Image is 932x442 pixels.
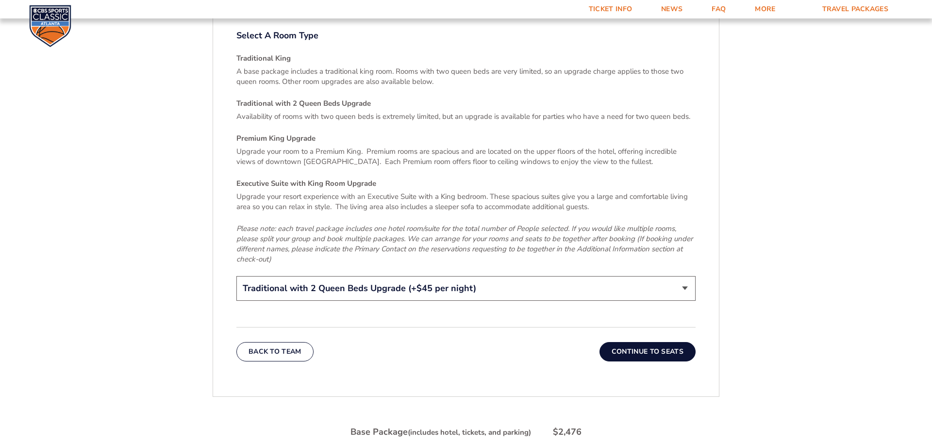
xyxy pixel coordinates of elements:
[236,342,314,361] button: Back To Team
[236,192,696,212] p: Upgrade your resort experience with an Executive Suite with a King bedroom. These spacious suites...
[350,426,531,438] div: Base Package
[599,342,696,361] button: Continue To Seats
[236,133,696,144] h4: Premium King Upgrade
[236,66,696,87] p: A base package includes a traditional king room. Rooms with two queen beds are very limited, so a...
[29,5,71,47] img: CBS Sports Classic
[236,30,696,42] label: Select A Room Type
[236,53,696,64] h4: Traditional King
[553,426,582,438] div: $2,476
[236,112,696,122] p: Availability of rooms with two queen beds is extremely limited, but an upgrade is available for p...
[408,427,531,437] small: (includes hotel, tickets, and parking)
[236,147,696,167] p: Upgrade your room to a Premium King. Premium rooms are spacious and are located on the upper floo...
[236,224,693,264] em: Please note: each travel package includes one hotel room/suite for the total number of People sel...
[236,98,696,109] h4: Traditional with 2 Queen Beds Upgrade
[236,179,696,189] h4: Executive Suite with King Room Upgrade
